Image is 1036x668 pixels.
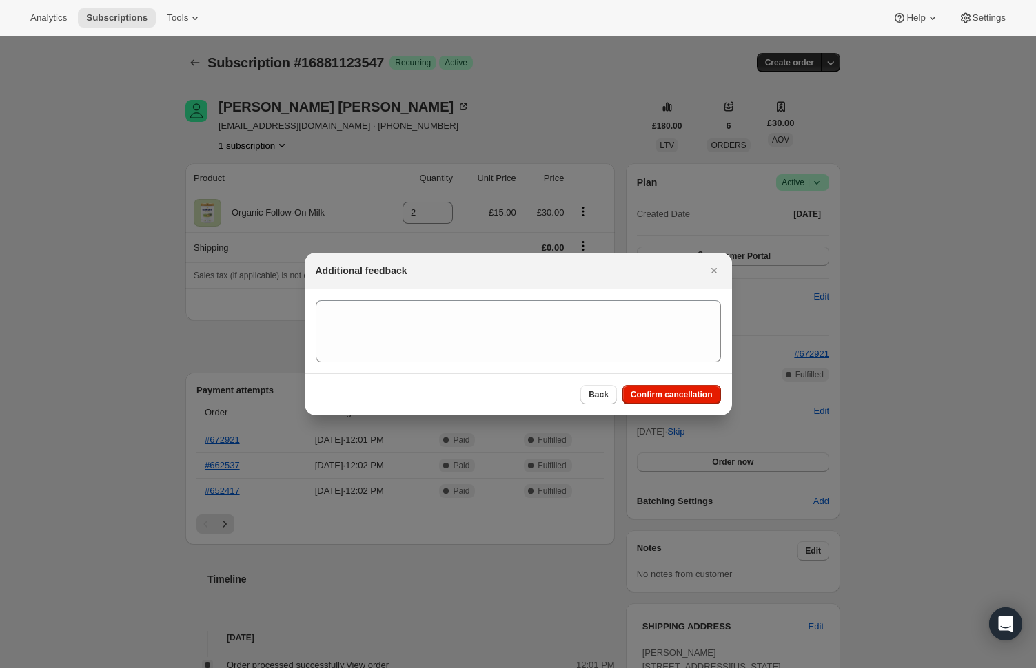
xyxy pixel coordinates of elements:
button: Confirm cancellation [622,385,721,404]
button: Settings [951,8,1014,28]
button: Tools [159,8,210,28]
span: Analytics [30,12,67,23]
h2: Additional feedback [316,264,407,278]
button: Back [580,385,617,404]
span: Subscriptions [86,12,148,23]
button: Close [704,261,724,280]
span: Settings [973,12,1006,23]
button: Subscriptions [78,8,156,28]
span: Tools [167,12,188,23]
span: Help [906,12,925,23]
span: Back [589,389,609,400]
span: Confirm cancellation [631,389,713,400]
div: Open Intercom Messenger [989,607,1022,640]
button: Help [884,8,947,28]
button: Analytics [22,8,75,28]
